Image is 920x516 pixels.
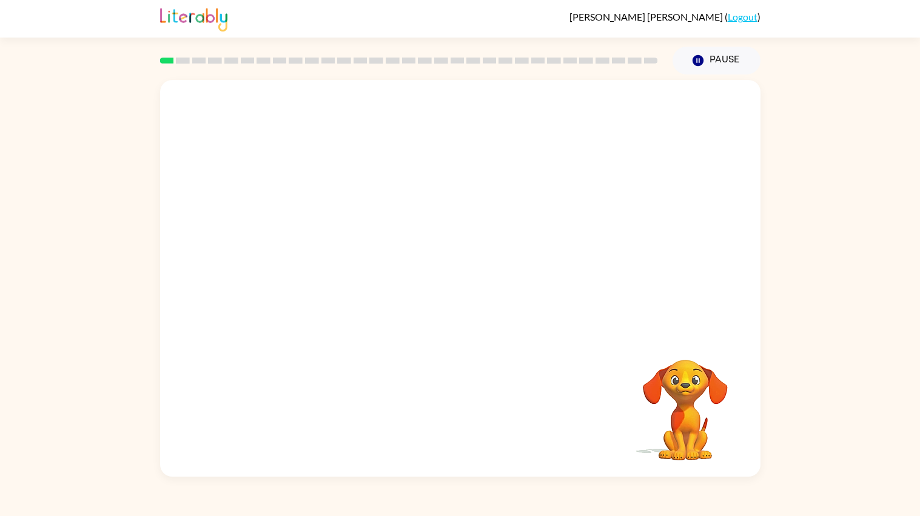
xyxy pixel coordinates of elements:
[728,11,757,22] a: Logout
[569,11,725,22] span: [PERSON_NAME] [PERSON_NAME]
[673,47,761,74] button: Pause
[569,11,761,22] div: ( )
[160,5,227,31] img: Literably
[625,341,746,462] video: Your browser must support playing .mp4 files to use Literably. Please try using another browser.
